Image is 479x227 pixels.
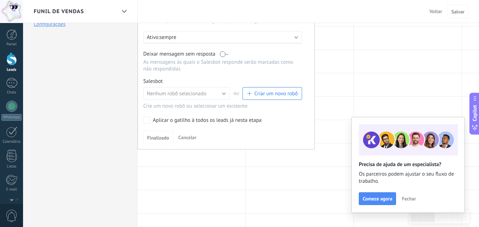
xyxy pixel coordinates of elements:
div: Leads [1,68,22,72]
p: sempre [160,34,284,41]
span: Voltar [429,8,442,15]
span: Copilot [471,105,478,121]
span: Ativo: [147,34,160,41]
div: Calendário [1,140,22,144]
span: Nenhum robô selecionado [147,90,206,97]
span: Finalizado [147,135,169,140]
div: Salesbot [143,78,302,85]
div: E-mail [1,187,22,192]
span: Comece agora [363,196,392,201]
span: Criar um novo robô [254,90,298,97]
span: Funil de vendas [34,8,84,15]
button: Configurações [34,21,65,28]
div: Painel [1,42,22,47]
div: WhatsApp [1,114,22,121]
p: As mensagens às quais o Salesbot responde serão marcadas como não respondidas [143,59,302,72]
div: Aplicar o gatilho à todos os leads já nesta etapa [153,117,262,124]
span: ou [230,87,243,100]
span: Cancelar [178,134,196,141]
button: Criar um novo robô [243,87,302,100]
div: Chats [1,90,22,95]
button: Salvar [447,5,468,18]
button: Nenhum robô selecionado [143,87,230,100]
button: Fechar [399,193,419,204]
span: Os parceiros podem ajustar o seu fluxo de trabalho. [359,171,457,185]
div: Crie um novo robô ou selecionar um existente [143,103,302,109]
div: Funil de vendas [118,5,130,18]
button: Finalizado [143,131,173,144]
span: Fechar [402,196,416,201]
span: Salvar [451,9,464,14]
button: Comece agora [359,192,396,205]
button: Voltar [427,6,445,17]
div: Listas [1,164,22,169]
h2: Precisa de ajuda de um especialista? [359,161,457,168]
span: Deixar mensagem sem resposta [143,51,216,57]
button: Cancelar [176,132,199,143]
